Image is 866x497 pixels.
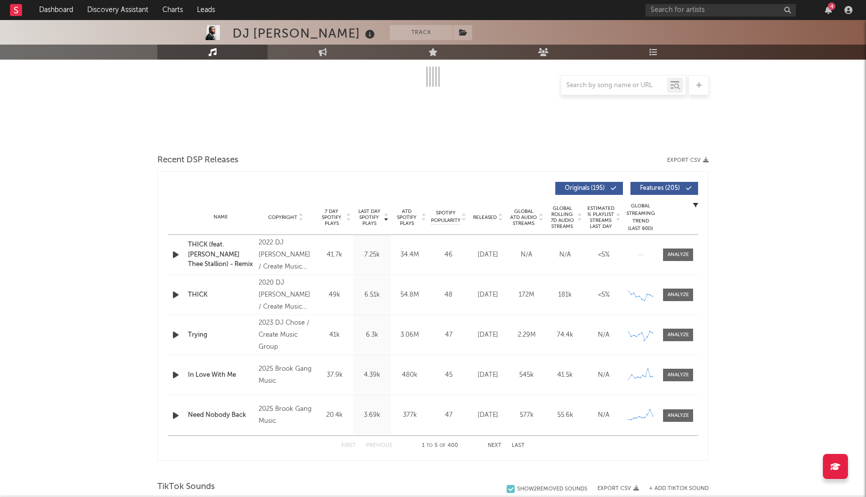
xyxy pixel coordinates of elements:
div: 41k [318,330,351,340]
span: Global Rolling 7D Audio Streams [548,205,576,229]
span: 7 Day Spotify Plays [318,208,345,226]
div: 3.06M [393,330,426,340]
div: Show 2 Removed Sounds [517,486,587,492]
div: 34.4M [393,250,426,260]
span: Originals ( 195 ) [562,185,608,191]
div: 41.7k [318,250,351,260]
button: + Add TikTok Sound [649,486,709,491]
div: N/A [587,330,620,340]
span: Spotify Popularity [431,209,461,224]
button: Originals(195) [555,182,623,195]
span: TikTok Sounds [157,481,215,493]
div: 2023 DJ Chose / Create Music Group [259,317,313,353]
div: 55.6k [548,410,582,420]
button: Previous [366,443,392,448]
div: 6.3k [356,330,388,340]
div: 46 [431,250,466,260]
div: 20.4k [318,410,351,420]
div: 37.9k [318,370,351,380]
div: Name [188,213,254,221]
span: Estimated % Playlist Streams Last Day [587,205,614,229]
button: Features(205) [630,182,698,195]
a: THICK [188,290,254,300]
div: 7.25k [356,250,388,260]
button: + Add TikTok Sound [639,486,709,491]
a: Trying [188,330,254,340]
span: Global ATD Audio Streams [510,208,537,226]
span: Recent DSP Releases [157,154,239,166]
div: 172M [510,290,543,300]
div: 6.51k [356,290,388,300]
span: Copyright [268,214,297,220]
div: [DATE] [471,250,505,260]
div: 577k [510,410,543,420]
div: DJ [PERSON_NAME] [233,25,377,42]
div: [DATE] [471,330,505,340]
div: 47 [431,330,466,340]
button: Export CSV [667,157,709,163]
button: 4 [825,6,832,14]
button: Track [390,25,453,40]
span: to [426,443,432,448]
div: 181k [548,290,582,300]
div: 545k [510,370,543,380]
div: 480k [393,370,426,380]
span: of [440,443,446,448]
div: <5% [587,250,620,260]
input: Search for artists [645,4,796,17]
div: <5% [587,290,620,300]
a: Need Nobody Back [188,410,254,420]
div: 377k [393,410,426,420]
span: Released [473,214,497,220]
div: N/A [587,370,620,380]
span: Features ( 205 ) [637,185,683,191]
button: Next [488,443,502,448]
div: [DATE] [471,290,505,300]
div: 2.29M [510,330,543,340]
div: 2025 Brook Gang Music [259,403,313,427]
div: 1 5 400 [412,440,468,452]
div: 4.39k [356,370,388,380]
div: 48 [431,290,466,300]
div: 3.69k [356,410,388,420]
div: 2020 DJ [PERSON_NAME] / Create Music Group [259,277,313,313]
div: 74.4k [548,330,582,340]
div: [DATE] [471,410,505,420]
div: 4 [828,3,835,10]
div: 41.5k [548,370,582,380]
div: 45 [431,370,466,380]
a: THICK (feat. [PERSON_NAME] Thee Stallion) - Remix [188,240,254,270]
div: 54.8M [393,290,426,300]
div: 49k [318,290,351,300]
span: Last Day Spotify Plays [356,208,382,226]
button: Export CSV [597,485,639,491]
a: In Love With Me [188,370,254,380]
div: N/A [548,250,582,260]
div: N/A [510,250,543,260]
span: ATD Spotify Plays [393,208,420,226]
div: Global Streaming Trend (Last 60D) [625,202,656,232]
div: [DATE] [471,370,505,380]
div: 2025 Brook Gang Music [259,363,313,387]
button: Last [512,443,525,448]
button: First [341,443,356,448]
div: N/A [587,410,620,420]
div: 47 [431,410,466,420]
div: 2022 DJ [PERSON_NAME] / Create Music Group [259,237,313,273]
input: Search by song name or URL [561,82,667,90]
